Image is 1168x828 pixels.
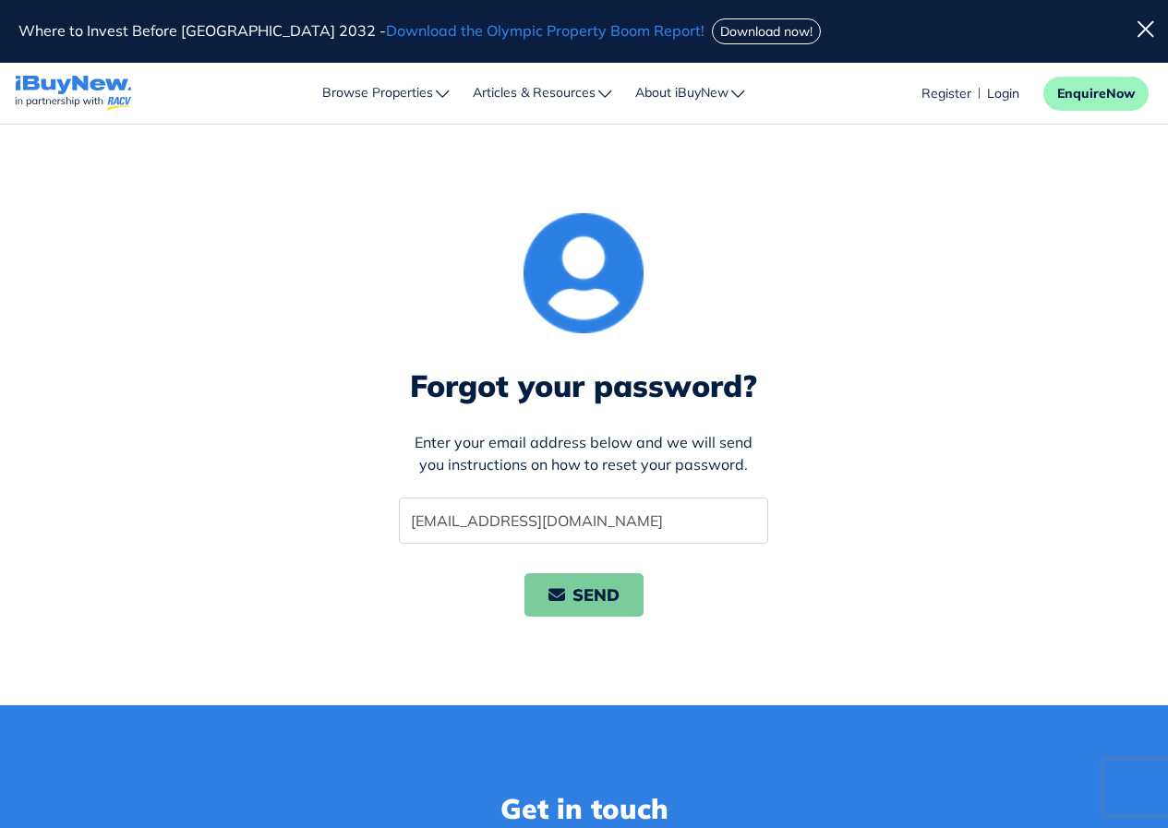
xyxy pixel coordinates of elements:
a: account [921,84,971,103]
a: account [987,84,1019,103]
button: EnquireNow [1043,77,1149,111]
div: Enter your email address below and we will send you instructions on how to reset your password. [390,431,779,475]
button: Download now! [712,18,821,44]
a: navigations [15,71,132,116]
img: logo [15,76,132,112]
div: Forgot your password? [209,363,959,409]
input: Your email [399,498,768,544]
span: Now [1106,85,1135,102]
span: Download the Olympic Property Boom Report! [386,21,704,40]
button: SEND [524,573,644,617]
span: Where to Invest Before [GEOGRAPHIC_DATA] 2032 - [18,21,708,40]
img: User Icon [524,213,644,333]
